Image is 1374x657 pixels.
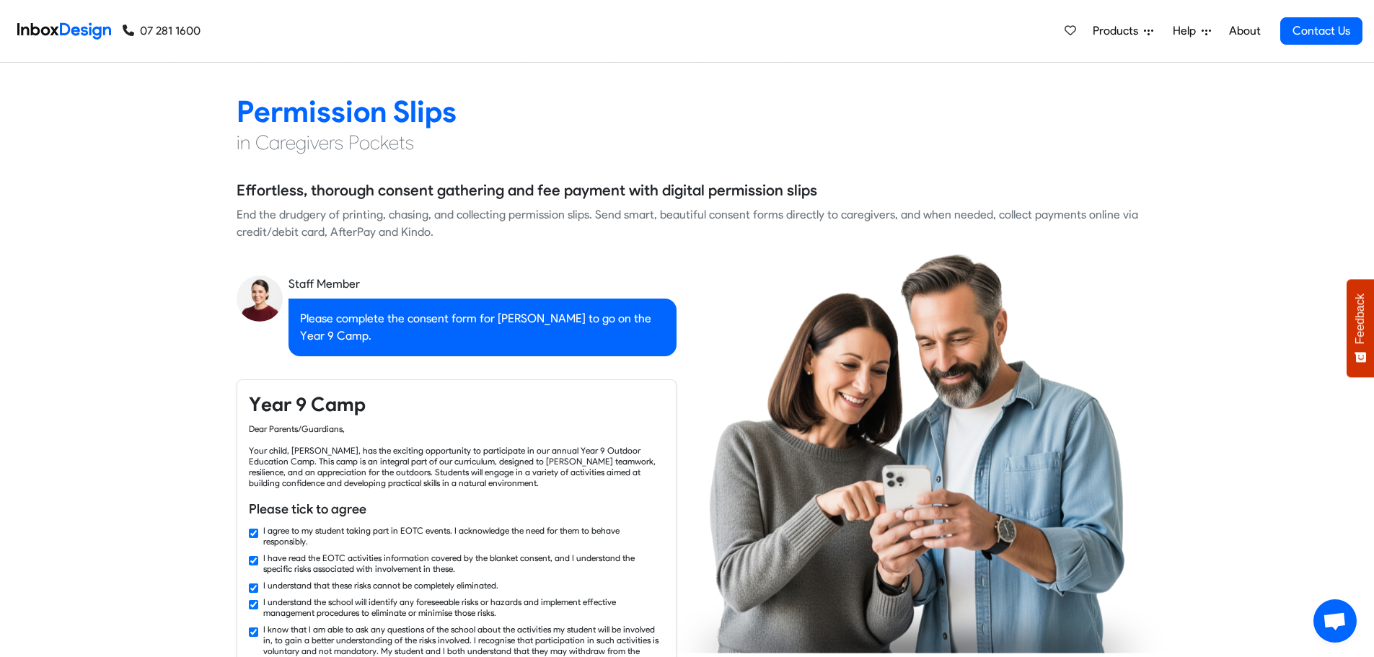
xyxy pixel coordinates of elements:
[263,580,498,591] label: I understand that these risks cannot be completely eliminated.
[1347,279,1374,377] button: Feedback - Show survey
[237,275,283,322] img: staff_avatar.png
[123,22,201,40] a: 07 281 1600
[237,180,817,201] h5: Effortless, thorough consent gathering and fee payment with digital permission slips
[1093,22,1144,40] span: Products
[1313,599,1357,643] div: Open chat
[263,596,664,618] label: I understand the school will identify any foreseeable risks or hazards and implement effective ma...
[289,275,677,293] div: Staff Member
[670,253,1165,653] img: parents_using_phone.png
[249,392,664,418] h4: Year 9 Camp
[237,93,1138,130] h2: Permission Slips
[249,500,664,519] h6: Please tick to agree
[1173,22,1202,40] span: Help
[1167,17,1217,45] a: Help
[263,552,664,574] label: I have read the EOTC activities information covered by the blanket consent, and I understand the ...
[1280,17,1362,45] a: Contact Us
[289,299,677,356] div: Please complete the consent form for [PERSON_NAME] to go on the Year 9 Camp.
[1354,294,1367,344] span: Feedback
[1087,17,1159,45] a: Products
[237,130,1138,156] h4: in Caregivers Pockets
[1225,17,1264,45] a: About
[249,423,664,488] div: Dear Parents/Guardians, Your child, [PERSON_NAME], has the exciting opportunity to participate in...
[263,525,664,547] label: I agree to my student taking part in EOTC events. I acknowledge the need for them to behave respo...
[237,206,1138,241] div: End the drudgery of printing, chasing, and collecting permission slips. Send smart, beautiful con...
